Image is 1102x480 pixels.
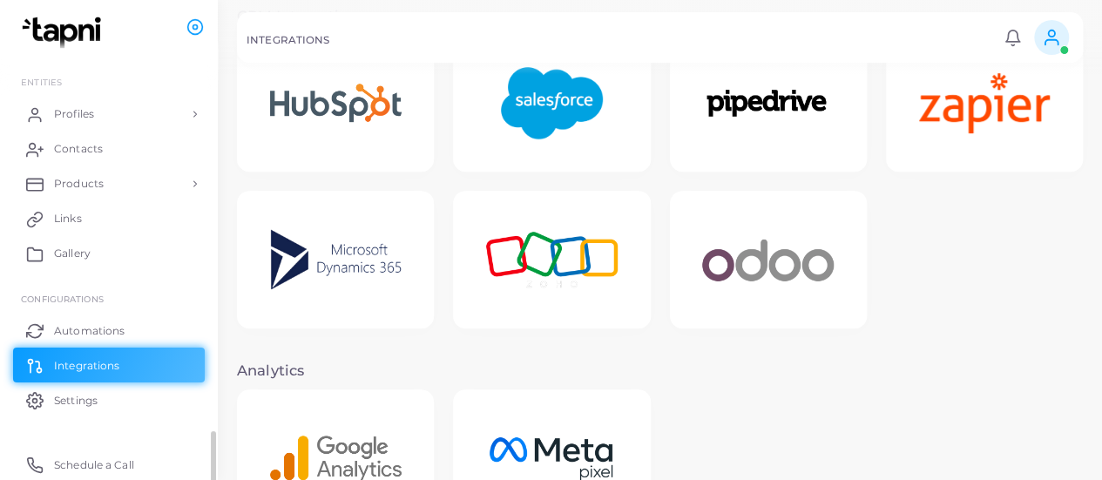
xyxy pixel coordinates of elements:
[237,362,1083,380] h3: Analytics
[252,207,420,312] img: Microsoft Dynamics
[684,67,852,139] img: Pipedrive
[468,213,636,307] img: Zoho
[13,132,205,166] a: Contacts
[16,17,112,49] img: logo
[482,49,621,158] img: Salesforce
[54,457,134,473] span: Schedule a Call
[13,236,205,271] a: Gallery
[54,176,104,192] span: Products
[54,323,125,339] span: Automations
[54,106,94,122] span: Profiles
[247,34,329,46] h5: INTEGRATIONS
[252,65,420,140] img: Hubspot
[13,348,205,382] a: Integrations
[54,393,98,409] span: Settings
[13,201,205,236] a: Links
[21,77,62,87] span: ENTITIES
[54,141,103,157] span: Contacts
[13,166,205,201] a: Products
[13,382,205,417] a: Settings
[13,97,205,132] a: Profiles
[54,211,82,226] span: Links
[13,313,205,348] a: Automations
[21,294,104,304] span: Configurations
[54,358,119,374] span: Integrations
[900,55,1068,152] img: Zapier
[684,212,852,308] img: Odoo
[54,246,91,261] span: Gallery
